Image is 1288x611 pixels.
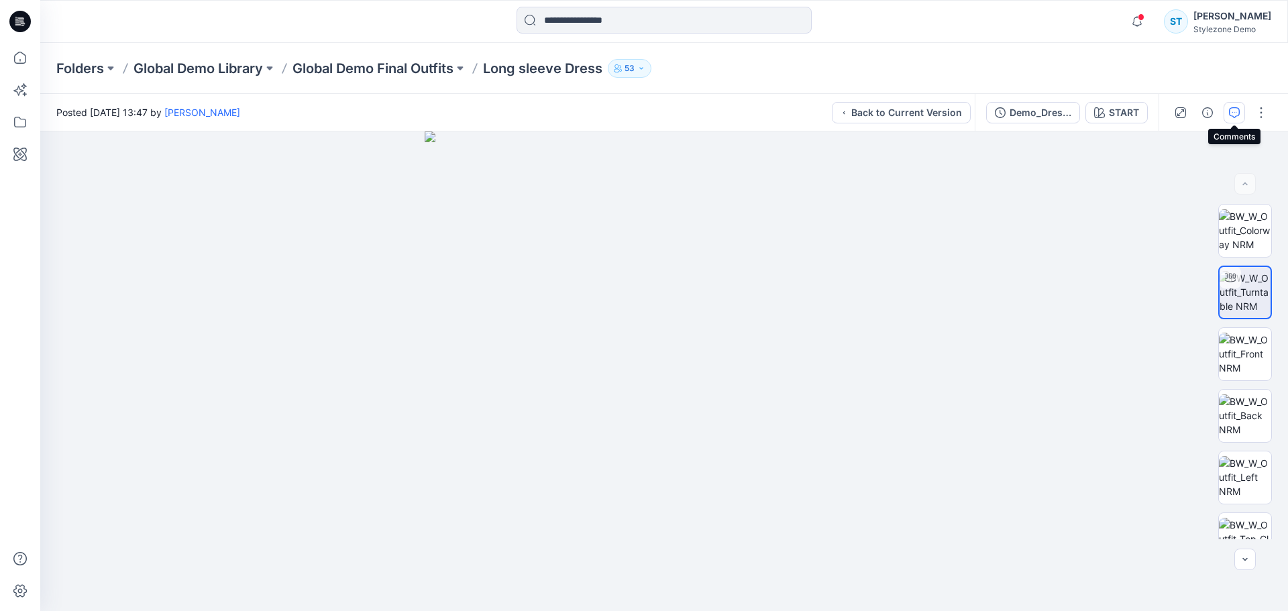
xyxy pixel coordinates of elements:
[1219,209,1271,252] img: BW_W_Outfit_Colorway NRM
[56,105,240,119] span: Posted [DATE] 13:47 by
[425,131,904,611] img: eyJhbGciOiJIUzI1NiIsImtpZCI6IjAiLCJzbHQiOiJzZXMiLCJ0eXAiOiJKV1QifQ.eyJkYXRhIjp7InR5cGUiOiJzdG9yYW...
[608,59,651,78] button: 53
[1219,394,1271,437] img: BW_W_Outfit_Back NRM
[56,59,104,78] a: Folders
[625,61,635,76] p: 53
[1010,105,1071,120] div: Demo_Dress_Start
[1085,102,1148,123] button: START
[1219,518,1271,560] img: BW_W_Outfit_Top_CloseUp NRM
[832,102,971,123] button: Back to Current Version
[1219,456,1271,498] img: BW_W_Outfit_Left NRM
[1193,24,1271,34] div: Stylezone Demo
[1220,271,1271,313] img: BW_W_Outfit_Turntable NRM
[1219,333,1271,375] img: BW_W_Outfit_Front NRM
[1109,105,1139,120] div: START
[1164,9,1188,34] div: ST
[292,59,453,78] a: Global Demo Final Outfits
[164,107,240,118] a: [PERSON_NAME]
[483,59,602,78] p: Long sleeve Dress
[1197,102,1218,123] button: Details
[133,59,263,78] a: Global Demo Library
[1193,8,1271,24] div: [PERSON_NAME]
[986,102,1080,123] button: Demo_Dress_Start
